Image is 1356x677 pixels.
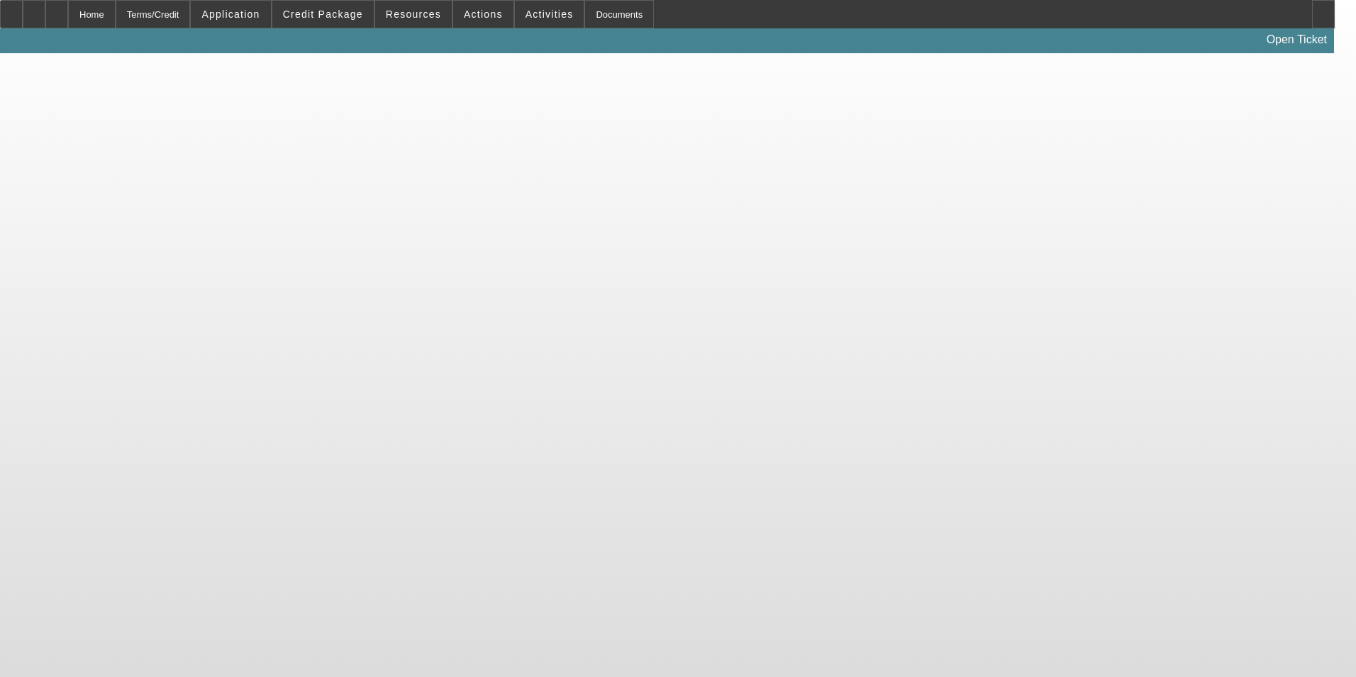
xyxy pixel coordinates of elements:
button: Activities [515,1,584,28]
span: Application [201,9,260,20]
span: Activities [526,9,574,20]
button: Actions [453,1,513,28]
a: Open Ticket [1261,28,1333,52]
span: Credit Package [283,9,363,20]
span: Resources [386,9,441,20]
span: Actions [464,9,503,20]
button: Resources [375,1,452,28]
button: Credit Package [272,1,374,28]
button: Application [191,1,270,28]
